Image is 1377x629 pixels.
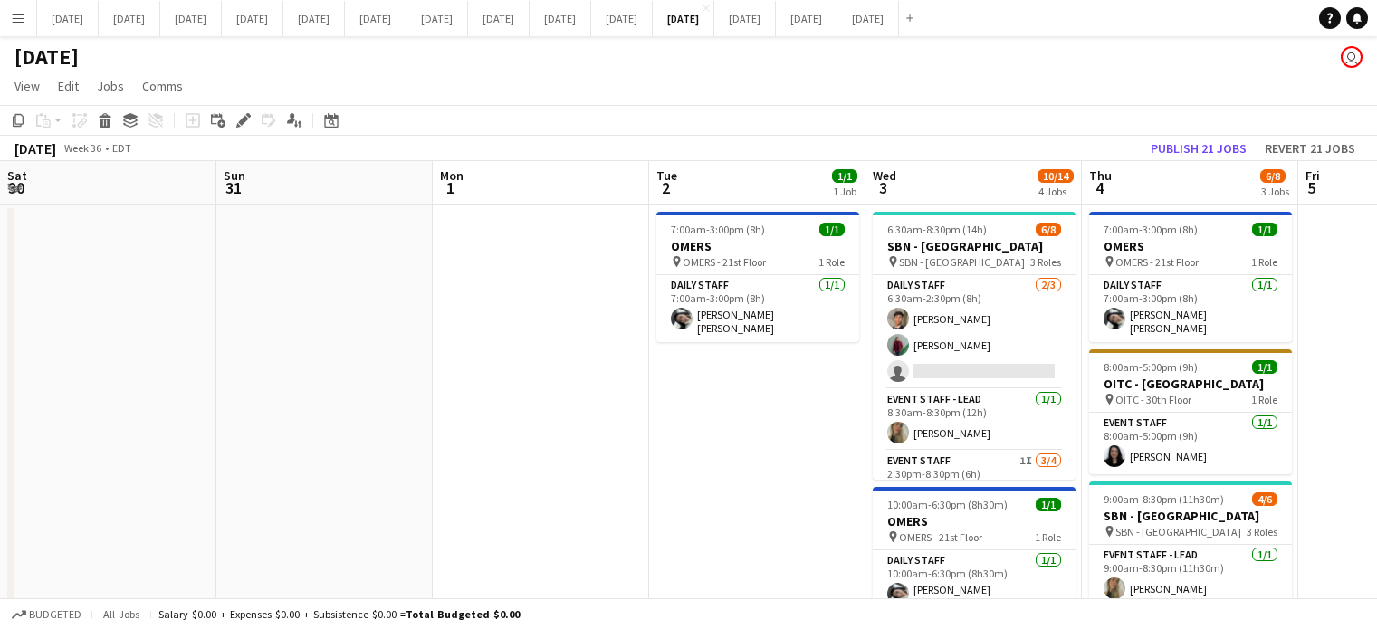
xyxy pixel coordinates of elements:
[468,1,530,36] button: [DATE]
[1036,223,1061,236] span: 6/8
[1089,238,1292,254] h3: OMERS
[887,498,1008,511] span: 10:00am-6:30pm (8h30m)
[1115,255,1199,269] span: OMERS - 21st Floor
[221,177,245,198] span: 31
[873,513,1076,529] h3: OMERS
[283,1,345,36] button: [DATE]
[51,74,86,98] a: Edit
[224,167,245,184] span: Sun
[873,487,1076,617] app-job-card: 10:00am-6:30pm (8h30m)1/1OMERS OMERS - 21st Floor1 RoleDaily Staff1/110:00am-6:30pm (8h30m)[PERSO...
[899,255,1025,269] span: SBN - [GEOGRAPHIC_DATA]
[591,1,653,36] button: [DATE]
[870,177,896,198] span: 3
[437,177,464,198] span: 1
[833,185,856,198] div: 1 Job
[776,1,837,36] button: [DATE]
[1303,177,1320,198] span: 5
[1038,185,1073,198] div: 4 Jobs
[14,139,56,157] div: [DATE]
[818,255,845,269] span: 1 Role
[1089,349,1292,474] app-job-card: 8:00am-5:00pm (9h)1/1OITC - [GEOGRAPHIC_DATA] OITC - 30th Floor1 RoleEvent Staff1/18:00am-5:00pm ...
[1089,376,1292,392] h3: OITC - [GEOGRAPHIC_DATA]
[1261,185,1289,198] div: 3 Jobs
[142,78,183,94] span: Comms
[1089,545,1292,606] app-card-role: Event Staff - Lead1/19:00am-8:30pm (11h30m)[PERSON_NAME]
[837,1,899,36] button: [DATE]
[899,530,982,544] span: OMERS - 21st Floor
[406,607,520,621] span: Total Budgeted $0.00
[683,255,766,269] span: OMERS - 21st Floor
[1252,492,1277,506] span: 4/6
[656,167,677,184] span: Tue
[37,1,99,36] button: [DATE]
[1251,255,1277,269] span: 1 Role
[656,275,859,342] app-card-role: Daily Staff1/17:00am-3:00pm (8h)[PERSON_NAME] [PERSON_NAME]
[1257,137,1363,160] button: Revert 21 jobs
[9,605,84,624] button: Budgeted
[656,212,859,342] app-job-card: 7:00am-3:00pm (8h)1/1OMERS OMERS - 21st Floor1 RoleDaily Staff1/17:00am-3:00pm (8h)[PERSON_NAME] ...
[1089,508,1292,524] h3: SBN - [GEOGRAPHIC_DATA]
[832,169,857,183] span: 1/1
[1252,223,1277,236] span: 1/1
[1251,393,1277,406] span: 1 Role
[14,78,40,94] span: View
[440,167,464,184] span: Mon
[656,238,859,254] h3: OMERS
[1089,167,1112,184] span: Thu
[654,177,677,198] span: 2
[1030,255,1061,269] span: 3 Roles
[160,1,222,36] button: [DATE]
[1038,169,1074,183] span: 10/14
[873,212,1076,480] app-job-card: 6:30am-8:30pm (14h)6/8SBN - [GEOGRAPHIC_DATA] SBN - [GEOGRAPHIC_DATA]3 RolesDaily Staff2/36:30am-...
[819,223,845,236] span: 1/1
[5,177,27,198] span: 30
[671,223,765,236] span: 7:00am-3:00pm (8h)
[100,607,143,621] span: All jobs
[1115,525,1241,538] span: SBN - [GEOGRAPHIC_DATA]
[1036,498,1061,511] span: 1/1
[1104,492,1224,506] span: 9:00am-8:30pm (11h30m)
[29,608,81,621] span: Budgeted
[112,141,131,155] div: EDT
[530,1,591,36] button: [DATE]
[158,607,520,621] div: Salary $0.00 + Expenses $0.00 + Subsistence $0.00 =
[406,1,468,36] button: [DATE]
[873,167,896,184] span: Wed
[1089,413,1292,474] app-card-role: Event Staff1/18:00am-5:00pm (9h)[PERSON_NAME]
[60,141,105,155] span: Week 36
[1089,275,1292,342] app-card-role: Daily Staff1/17:00am-3:00pm (8h)[PERSON_NAME] [PERSON_NAME]
[7,74,47,98] a: View
[14,43,79,71] h1: [DATE]
[99,1,160,36] button: [DATE]
[1104,223,1198,236] span: 7:00am-3:00pm (8h)
[90,74,131,98] a: Jobs
[135,74,190,98] a: Comms
[1143,137,1254,160] button: Publish 21 jobs
[1252,360,1277,374] span: 1/1
[1089,212,1292,342] app-job-card: 7:00am-3:00pm (8h)1/1OMERS OMERS - 21st Floor1 RoleDaily Staff1/17:00am-3:00pm (8h)[PERSON_NAME] ...
[1104,360,1198,374] span: 8:00am-5:00pm (9h)
[1247,525,1277,538] span: 3 Roles
[873,275,1076,389] app-card-role: Daily Staff2/36:30am-2:30pm (8h)[PERSON_NAME][PERSON_NAME]
[1086,177,1112,198] span: 4
[873,389,1076,451] app-card-role: Event Staff - Lead1/18:30am-8:30pm (12h)[PERSON_NAME]
[7,167,27,184] span: Sat
[873,550,1076,617] app-card-role: Daily Staff1/110:00am-6:30pm (8h30m)[PERSON_NAME] [PERSON_NAME]
[1305,167,1320,184] span: Fri
[873,451,1076,596] app-card-role: Event Staff1I3/42:30pm-8:30pm (6h)
[97,78,124,94] span: Jobs
[1035,530,1061,544] span: 1 Role
[222,1,283,36] button: [DATE]
[873,238,1076,254] h3: SBN - [GEOGRAPHIC_DATA]
[653,1,714,36] button: [DATE]
[58,78,79,94] span: Edit
[887,223,987,236] span: 6:30am-8:30pm (14h)
[345,1,406,36] button: [DATE]
[714,1,776,36] button: [DATE]
[1115,393,1191,406] span: OITC - 30th Floor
